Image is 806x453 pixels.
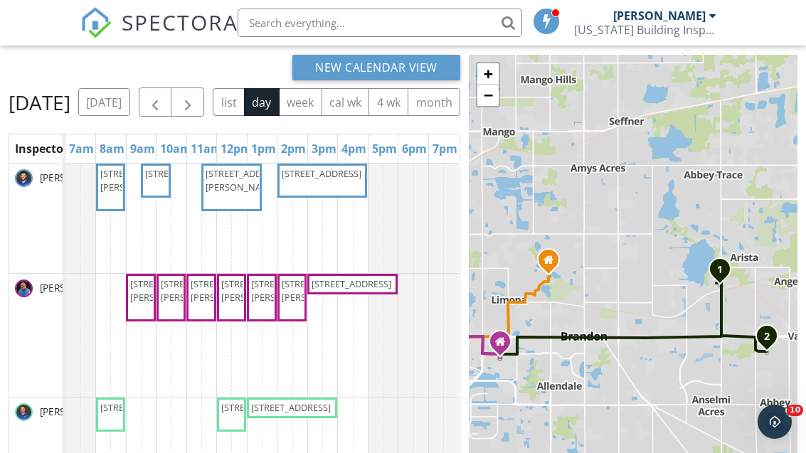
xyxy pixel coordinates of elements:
[238,9,522,37] input: Search everything...
[279,88,322,116] button: week
[221,277,301,304] span: [STREET_ADDRESS][PERSON_NAME]
[548,260,557,268] div: 660 Timber Pond Dr, Brandon Florida 33510
[720,269,728,277] div: 603 Cottage Grove Cir, Valrico, FL 33594
[65,137,97,160] a: 7am
[500,341,509,350] div: 1435 Oakfield Dr, Brandon FL 33511
[764,332,770,342] i: 2
[187,137,226,160] a: 11am
[37,171,117,185] span: [PERSON_NAME]
[78,88,130,116] button: [DATE]
[368,88,408,116] button: 4 wk
[282,167,361,180] span: [STREET_ADDRESS]
[221,401,301,414] span: [STREET_ADDRESS]
[100,167,180,193] span: [STREET_ADDRESS][PERSON_NAME]
[398,137,430,160] a: 6pm
[368,137,401,160] a: 5pm
[145,167,225,180] span: [STREET_ADDRESS]
[613,9,706,23] div: [PERSON_NAME]
[717,265,723,275] i: 1
[9,88,70,117] h2: [DATE]
[122,7,238,37] span: SPECTORA
[213,88,245,116] button: list
[787,405,803,416] span: 10
[37,281,117,295] span: [PERSON_NAME]
[130,277,210,304] span: [STREET_ADDRESS][PERSON_NAME]
[251,401,331,414] span: [STREET_ADDRESS]
[191,277,270,304] span: [STREET_ADDRESS][PERSON_NAME]
[96,137,128,160] a: 8am
[477,85,499,106] a: Zoom out
[767,336,775,344] div: 2613 Bonterra Blvd, Valrico, FL 33594
[80,7,112,38] img: The Best Home Inspection Software - Spectora
[139,87,172,117] button: Previous day
[171,87,204,117] button: Next day
[292,55,460,80] button: New Calendar View
[206,167,285,193] span: [STREET_ADDRESS][PERSON_NAME]
[322,88,370,116] button: cal wk
[248,137,280,160] a: 1pm
[80,19,238,49] a: SPECTORA
[574,23,716,37] div: Florida Building Inspection Group
[15,279,33,297] img: 444136019_792524036183786_8612037635741478041_n.jpg
[408,88,460,116] button: month
[161,277,240,304] span: [STREET_ADDRESS][PERSON_NAME]
[217,137,255,160] a: 12pm
[100,401,180,414] span: [STREET_ADDRESS]
[308,137,340,160] a: 3pm
[37,405,117,419] span: [PERSON_NAME]
[157,137,195,160] a: 10am
[15,403,33,421] img: travis.jpg
[312,277,391,290] span: [STREET_ADDRESS]
[127,137,159,160] a: 9am
[282,277,361,304] span: [STREET_ADDRESS][PERSON_NAME]
[277,137,309,160] a: 2pm
[477,63,499,85] a: Zoom in
[338,137,370,160] a: 4pm
[251,277,331,304] span: [STREET_ADDRESS][PERSON_NAME]
[244,88,280,116] button: day
[15,141,74,156] span: Inspectors
[15,169,33,187] img: jared.jpg
[429,137,461,160] a: 7pm
[758,405,792,439] iframe: Intercom live chat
